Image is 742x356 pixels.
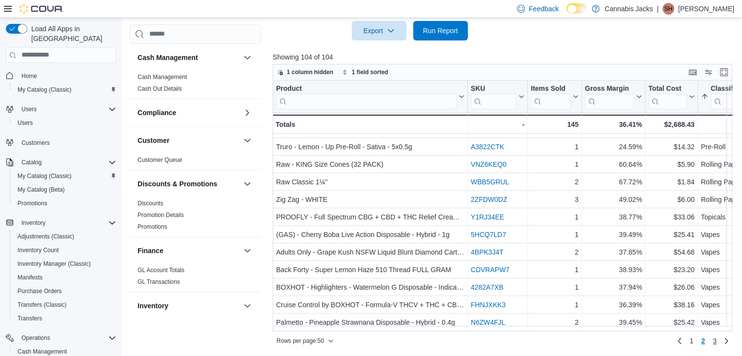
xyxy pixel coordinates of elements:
[10,298,120,312] button: Transfers (Classic)
[18,274,42,281] span: Manifests
[2,102,120,116] button: Users
[648,84,694,109] button: Total Cost
[138,278,180,286] span: GL Transactions
[648,194,694,205] div: $6.00
[713,336,717,346] span: 3
[138,156,182,164] span: Customer Queue
[14,84,116,96] span: My Catalog (Classic)
[14,231,78,242] a: Adjustments (Classic)
[471,84,517,109] div: SKU URL
[471,84,517,93] div: SKU
[2,216,120,230] button: Inventory
[18,332,54,344] button: Operations
[10,169,120,183] button: My Catalog (Classic)
[138,53,240,62] button: Cash Management
[138,267,184,274] a: GL Account Totals
[648,84,686,93] div: Total Cost
[2,331,120,345] button: Operations
[21,105,37,113] span: Users
[585,229,642,240] div: 39.49%
[689,336,693,346] span: 1
[10,197,120,210] button: Promotions
[648,158,694,170] div: $5.90
[18,199,47,207] span: Promotions
[531,176,579,188] div: 2
[471,178,509,186] a: WBB5GRUL
[18,137,116,149] span: Customers
[358,21,401,40] span: Export
[130,71,261,99] div: Cash Management
[138,211,184,219] span: Promotion Details
[14,285,116,297] span: Purchase Orders
[14,244,116,256] span: Inventory Count
[241,52,253,63] button: Cash Management
[138,74,187,80] a: Cash Management
[14,117,37,129] a: Users
[21,72,37,80] span: Home
[138,179,240,189] button: Discounts & Promotions
[585,299,642,311] div: 36.39%
[648,141,694,153] div: $14.32
[709,333,721,349] a: Page 3 of 3
[648,84,686,109] div: Total Cost
[2,156,120,169] button: Catalog
[471,301,506,309] a: FHNJXKK3
[276,141,464,153] div: Truro - Lemon - Up Pre-Roll - Sativa - 5x0.5g
[662,3,674,15] div: Soo Han
[471,143,504,151] a: A3822CTK
[413,21,468,40] button: Run Report
[18,186,65,194] span: My Catalog (Beta)
[18,103,40,115] button: Users
[130,264,261,292] div: Finance
[14,117,116,129] span: Users
[138,266,184,274] span: GL Account Totals
[604,3,653,15] p: Cannabis Jacks
[287,68,333,76] span: 1 column hidden
[531,141,579,153] div: 1
[10,284,120,298] button: Purchase Orders
[27,24,116,43] span: Load All Apps in [GEOGRAPHIC_DATA]
[685,333,697,349] a: Page 1 of 3
[471,318,505,326] a: N6ZW4FJL
[138,108,240,118] button: Compliance
[664,3,673,15] span: SH
[471,160,506,168] a: VNZ6KEQ0
[18,246,59,254] span: Inventory Count
[10,230,120,243] button: Adjustments (Classic)
[14,285,66,297] a: Purchase Orders
[18,332,116,344] span: Operations
[585,119,642,130] div: 36.41%
[276,176,464,188] div: Raw Classic 1¼"
[14,299,70,311] a: Transfers (Classic)
[20,4,63,14] img: Cova
[18,70,116,82] span: Home
[529,4,559,14] span: Feedback
[14,184,116,196] span: My Catalog (Beta)
[648,264,694,276] div: $23.20
[531,211,579,223] div: 1
[276,229,464,240] div: (GAS) - Cherry Boba Live Action Disposable - Hybrid - 1g
[2,69,120,83] button: Home
[14,272,116,283] span: Manifests
[531,299,579,311] div: 1
[18,287,62,295] span: Purchase Orders
[276,123,464,135] div: Tribal - Bubble Up Trifecta Infused Pre-Roll - Indica - 3x0.6g
[10,312,120,325] button: Transfers
[648,211,694,223] div: $33.06
[276,119,464,130] div: Totals
[471,119,524,130] div: -
[138,200,163,207] a: Discounts
[2,136,120,150] button: Customers
[718,66,730,78] button: Enter fullscreen
[18,315,42,322] span: Transfers
[21,219,45,227] span: Inventory
[585,211,642,223] div: 38.77%
[18,260,91,268] span: Inventory Manager (Classic)
[648,246,694,258] div: $54.68
[21,334,50,342] span: Operations
[18,348,67,356] span: Cash Management
[701,336,705,346] span: 2
[241,135,253,146] button: Customer
[138,108,176,118] h3: Compliance
[138,223,167,231] span: Promotions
